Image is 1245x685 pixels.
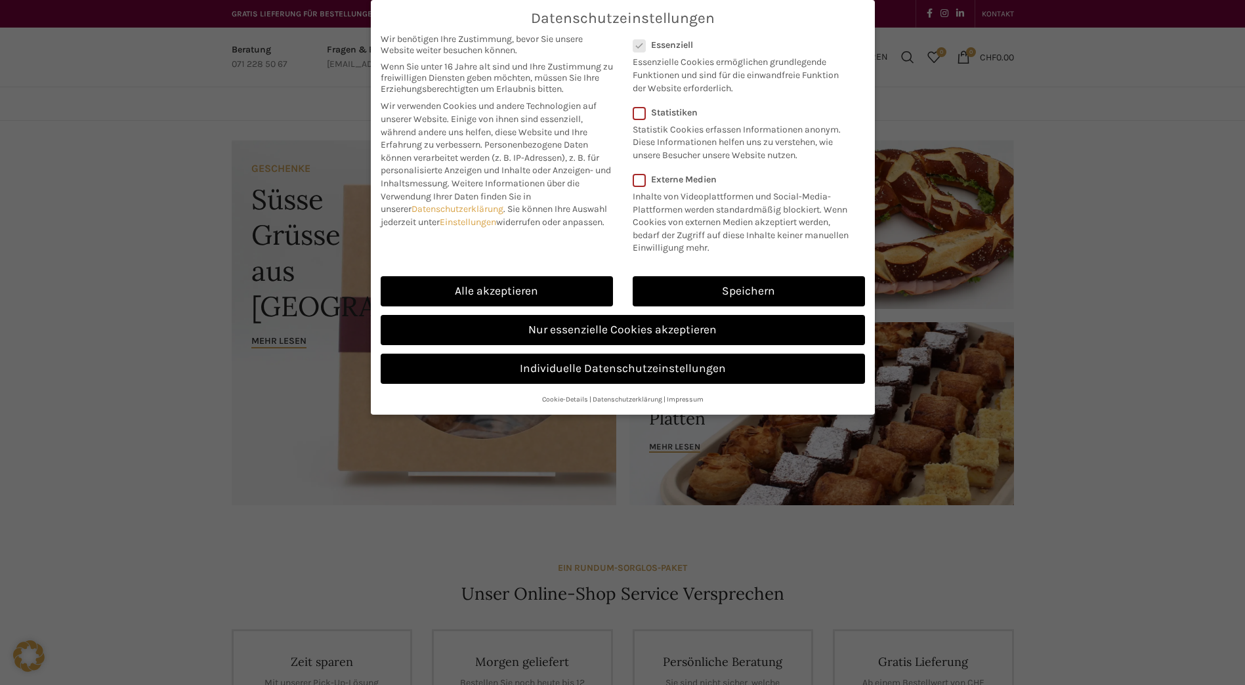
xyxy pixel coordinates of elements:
span: Wir benötigen Ihre Zustimmung, bevor Sie unsere Website weiter besuchen können. [381,33,613,56]
a: Individuelle Datenschutzeinstellungen [381,354,865,384]
p: Statistik Cookies erfassen Informationen anonym. Diese Informationen helfen uns zu verstehen, wie... [633,118,848,162]
label: Statistiken [633,107,848,118]
a: Datenschutzerklärung [593,395,662,404]
span: Wenn Sie unter 16 Jahre alt sind und Ihre Zustimmung zu freiwilligen Diensten geben möchten, müss... [381,61,613,94]
label: Externe Medien [633,174,856,185]
a: Nur essenzielle Cookies akzeptieren [381,315,865,345]
span: Datenschutzeinstellungen [531,10,715,27]
label: Essenziell [633,39,848,51]
span: Sie können Ihre Auswahl jederzeit unter widerrufen oder anpassen. [381,203,607,228]
span: Weitere Informationen über die Verwendung Ihrer Daten finden Sie in unserer . [381,178,580,215]
span: Personenbezogene Daten können verarbeitet werden (z. B. IP-Adressen), z. B. für personalisierte A... [381,139,611,189]
p: Essenzielle Cookies ermöglichen grundlegende Funktionen und sind für die einwandfreie Funktion de... [633,51,848,94]
a: Alle akzeptieren [381,276,613,306]
a: Speichern [633,276,865,306]
span: Wir verwenden Cookies und andere Technologien auf unserer Website. Einige von ihnen sind essenzie... [381,100,597,150]
a: Impressum [667,395,704,404]
a: Cookie-Details [542,395,588,404]
p: Inhalte von Videoplattformen und Social-Media-Plattformen werden standardmäßig blockiert. Wenn Co... [633,185,856,255]
a: Einstellungen [440,217,496,228]
a: Datenschutzerklärung [411,203,503,215]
